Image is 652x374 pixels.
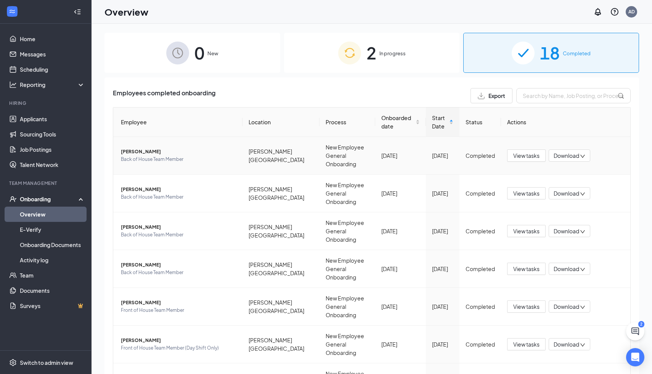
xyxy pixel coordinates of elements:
[580,267,585,272] span: down
[20,81,85,88] div: Reporting
[242,108,320,137] th: Location
[471,88,512,103] button: Export
[459,108,501,137] th: Status
[320,250,375,288] td: New Employee General Onboarding
[375,108,426,137] th: Onboarded date
[381,265,419,273] div: [DATE]
[20,359,73,366] div: Switch to admin view
[638,321,644,327] div: 2
[381,340,419,348] div: [DATE]
[432,340,453,348] div: [DATE]
[242,288,320,326] td: [PERSON_NAME][GEOGRAPHIC_DATA]
[121,193,236,201] span: Back of House Team Member
[381,302,419,311] div: [DATE]
[513,227,540,235] span: View tasks
[20,298,85,313] a: SurveysCrown
[563,50,591,57] span: Completed
[320,108,375,137] th: Process
[501,108,630,137] th: Actions
[432,114,448,130] span: Start Date
[507,263,546,275] button: View tasks
[507,300,546,313] button: View tasks
[432,227,453,235] div: [DATE]
[513,151,540,160] span: View tasks
[74,8,81,16] svg: Collapse
[610,7,619,16] svg: QuestionInfo
[516,88,631,103] input: Search by Name, Job Posting, or Process
[488,93,505,98] span: Export
[580,342,585,348] span: down
[320,175,375,212] td: New Employee General Onboarding
[466,227,495,235] div: Completed
[113,108,242,137] th: Employee
[507,187,546,199] button: View tasks
[593,7,602,16] svg: Notifications
[20,222,85,237] a: E-Verify
[20,127,85,142] a: Sourcing Tools
[242,326,320,363] td: [PERSON_NAME][GEOGRAPHIC_DATA]
[554,189,579,197] span: Download
[207,50,218,57] span: New
[631,327,640,336] svg: ChatActive
[9,195,17,203] svg: UserCheck
[20,47,85,62] a: Messages
[121,269,236,276] span: Back of House Team Member
[466,340,495,348] div: Completed
[507,149,546,162] button: View tasks
[121,231,236,239] span: Back of House Team Member
[242,250,320,288] td: [PERSON_NAME][GEOGRAPHIC_DATA]
[381,227,419,235] div: [DATE]
[507,225,546,237] button: View tasks
[121,148,236,156] span: [PERSON_NAME]
[121,337,236,344] span: [PERSON_NAME]
[9,100,84,106] div: Hiring
[466,189,495,197] div: Completed
[8,8,16,15] svg: WorkstreamLogo
[513,265,540,273] span: View tasks
[9,180,84,186] div: Team Management
[121,186,236,193] span: [PERSON_NAME]
[366,40,376,66] span: 2
[580,305,585,310] span: down
[121,307,236,314] span: Front of House Team Member
[513,302,540,311] span: View tasks
[381,114,414,130] span: Onboarded date
[20,62,85,77] a: Scheduling
[20,268,85,283] a: Team
[379,50,406,57] span: In progress
[320,326,375,363] td: New Employee General Onboarding
[432,189,453,197] div: [DATE]
[381,151,419,160] div: [DATE]
[513,340,540,348] span: View tasks
[242,212,320,250] td: [PERSON_NAME][GEOGRAPHIC_DATA]
[121,261,236,269] span: [PERSON_NAME]
[554,265,579,273] span: Download
[20,31,85,47] a: Home
[381,189,419,197] div: [DATE]
[628,8,635,15] div: AD
[20,142,85,157] a: Job Postings
[466,265,495,273] div: Completed
[113,88,215,103] span: Employees completed onboarding
[554,303,579,311] span: Download
[513,189,540,197] span: View tasks
[466,302,495,311] div: Completed
[507,338,546,350] button: View tasks
[580,191,585,197] span: down
[9,81,17,88] svg: Analysis
[554,340,579,348] span: Download
[554,152,579,160] span: Download
[194,40,204,66] span: 0
[320,137,375,175] td: New Employee General Onboarding
[121,223,236,231] span: [PERSON_NAME]
[20,157,85,172] a: Talent Network
[20,252,85,268] a: Activity log
[432,151,453,160] div: [DATE]
[20,283,85,298] a: Documents
[20,195,79,203] div: Onboarding
[466,151,495,160] div: Completed
[104,5,148,18] h1: Overview
[20,207,85,222] a: Overview
[554,227,579,235] span: Download
[320,288,375,326] td: New Employee General Onboarding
